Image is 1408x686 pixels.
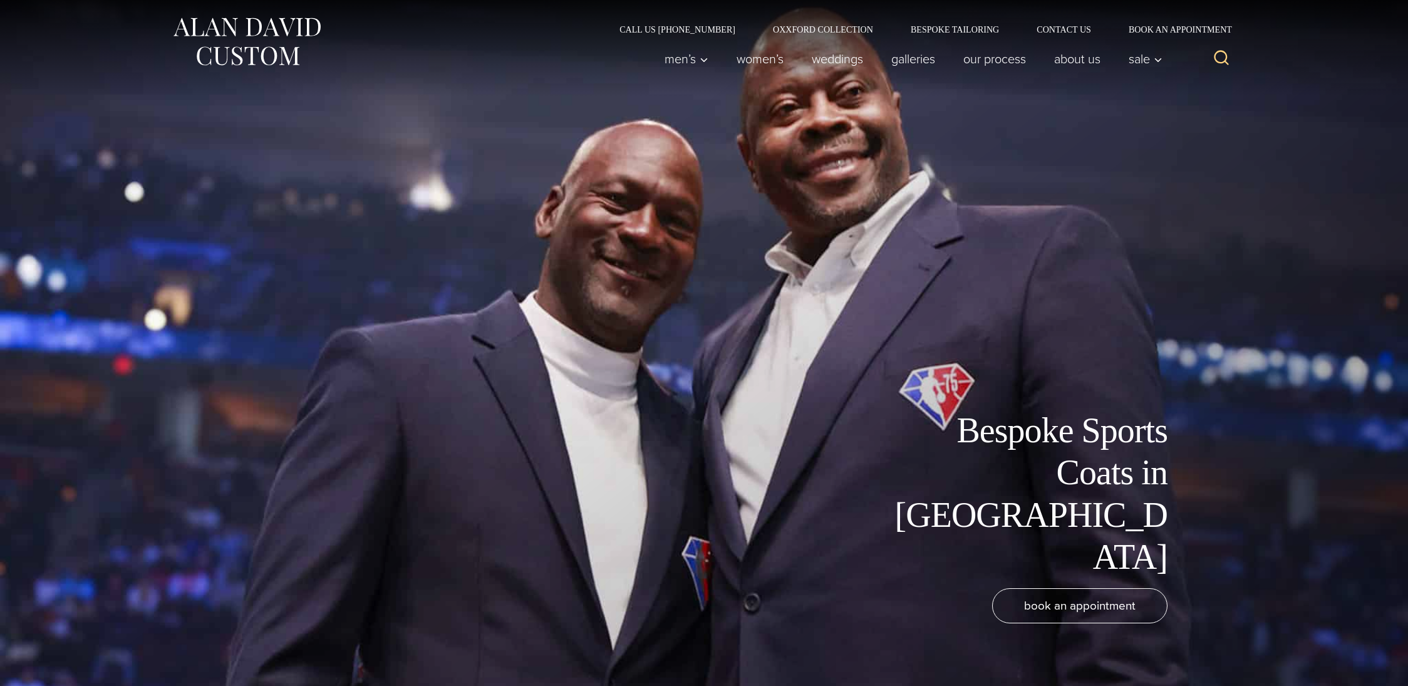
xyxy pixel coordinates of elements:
a: Oxxford Collection [754,25,892,34]
a: Bespoke Tailoring [892,25,1018,34]
nav: Primary Navigation [651,46,1169,71]
a: Book an Appointment [1110,25,1236,34]
a: weddings [798,46,877,71]
img: Alan David Custom [172,14,322,70]
a: About Us [1040,46,1115,71]
span: book an appointment [1024,596,1136,615]
span: Sale [1129,53,1162,65]
a: Call Us [PHONE_NUMBER] [601,25,754,34]
a: Our Process [950,46,1040,71]
button: View Search Form [1206,44,1236,74]
a: Women’s [723,46,798,71]
a: Galleries [877,46,950,71]
a: book an appointment [992,588,1167,623]
span: Men’s [665,53,708,65]
nav: Secondary Navigation [601,25,1236,34]
h1: Bespoke Sports Coats in [GEOGRAPHIC_DATA] [886,410,1167,578]
a: Contact Us [1018,25,1110,34]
